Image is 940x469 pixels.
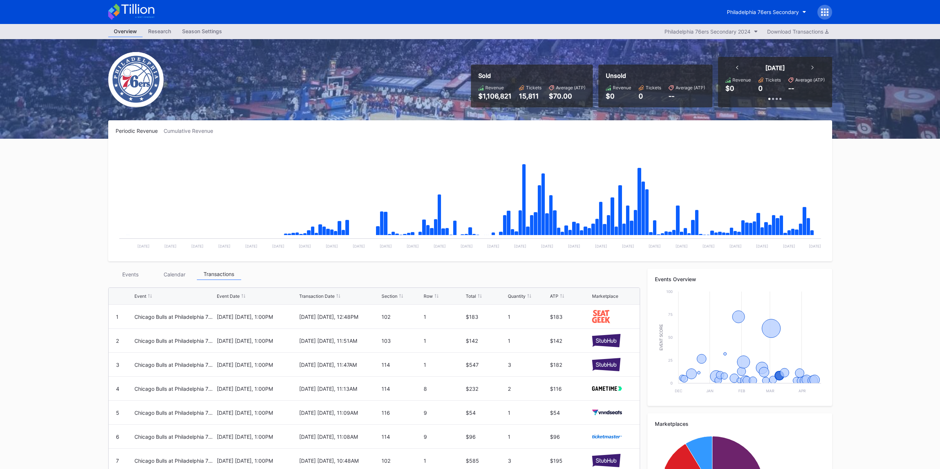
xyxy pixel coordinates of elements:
[655,421,825,427] div: Marketplaces
[134,314,215,320] div: Chicago Bulls at Philadelphia 76ers
[466,362,506,368] div: $547
[732,77,751,83] div: Revenue
[134,458,215,464] div: Chicago Bulls at Philadelphia 76ers
[592,310,610,323] img: seatGeek.svg
[108,269,153,280] div: Events
[466,338,506,344] div: $142
[424,338,464,344] div: 1
[783,244,795,248] text: [DATE]
[485,85,504,90] div: Revenue
[466,314,506,320] div: $183
[668,312,673,317] text: 75
[299,293,335,299] div: Transaction Date
[137,244,149,248] text: [DATE]
[191,244,203,248] text: [DATE]
[382,458,422,464] div: 102
[508,314,548,320] div: 1
[424,386,464,392] div: 8
[508,410,548,416] div: 1
[466,386,506,392] div: $232
[550,362,590,368] div: $182
[595,244,607,248] text: [DATE]
[217,458,297,464] div: [DATE] [DATE], 1:00PM
[177,26,228,37] div: Season Settings
[758,85,763,92] div: 0
[766,389,775,393] text: Mar
[514,244,526,248] text: [DATE]
[795,77,825,83] div: Average (ATP)
[661,27,762,37] button: Philadelphia 76ers Secondary 2024
[556,85,585,90] div: Average (ATP)
[299,410,380,416] div: [DATE] [DATE], 11:09AM
[725,85,734,92] div: $0
[382,410,422,416] div: 116
[466,434,506,440] div: $96
[134,434,215,440] div: Chicago Bulls at Philadelphia 76ers
[134,386,215,392] div: Chicago Bulls at Philadelphia 76ers
[424,458,464,464] div: 1
[382,293,397,299] div: Section
[541,244,553,248] text: [DATE]
[217,338,297,344] div: [DATE] [DATE], 1:00PM
[549,92,585,100] div: $70.00
[460,244,472,248] text: [DATE]
[478,72,585,79] div: Sold
[197,269,241,280] div: Transactions
[382,386,422,392] div: 114
[116,434,119,440] div: 6
[675,244,687,248] text: [DATE]
[550,386,590,392] div: $116
[526,85,541,90] div: Tickets
[639,92,661,100] div: 0
[765,64,785,72] div: [DATE]
[326,244,338,248] text: [DATE]
[299,386,380,392] div: [DATE] [DATE], 11:13AM
[788,85,794,92] div: --
[550,293,558,299] div: ATP
[382,338,422,344] div: 103
[466,293,476,299] div: Total
[592,334,621,347] img: stubHub.svg
[765,77,781,83] div: Tickets
[134,338,215,344] div: Chicago Bulls at Philadelphia 76ers
[382,434,422,440] div: 114
[550,458,590,464] div: $195
[592,293,618,299] div: Marketplace
[508,362,548,368] div: 3
[649,244,661,248] text: [DATE]
[116,362,119,368] div: 3
[379,244,392,248] text: [DATE]
[217,434,297,440] div: [DATE] [DATE], 1:00PM
[568,244,580,248] text: [DATE]
[622,244,634,248] text: [DATE]
[217,410,297,416] div: [DATE] [DATE], 1:00PM
[116,338,119,344] div: 2
[424,434,464,440] div: 9
[143,26,177,37] a: Research
[108,26,143,37] div: Overview
[664,28,751,35] div: Philadelphia 76ers Secondary 2024
[134,362,215,368] div: Chicago Bulls at Philadelphia 76ers
[508,338,548,344] div: 1
[353,244,365,248] text: [DATE]
[676,85,705,90] div: Average (ATP)
[508,434,548,440] div: 1
[606,92,631,100] div: $0
[424,362,464,368] div: 1
[669,92,705,100] div: --
[727,9,799,15] div: Philadelphia 76ers Secondary
[466,410,506,416] div: $54
[116,143,825,254] svg: Chart title
[478,92,512,100] div: $1,106,821
[702,244,714,248] text: [DATE]
[164,244,176,248] text: [DATE]
[508,458,548,464] div: 3
[519,92,541,100] div: 15,811
[674,389,682,393] text: Dec
[613,85,631,90] div: Revenue
[164,128,219,134] div: Cumulative Revenue
[218,244,230,248] text: [DATE]
[655,276,825,282] div: Events Overview
[116,458,119,464] div: 7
